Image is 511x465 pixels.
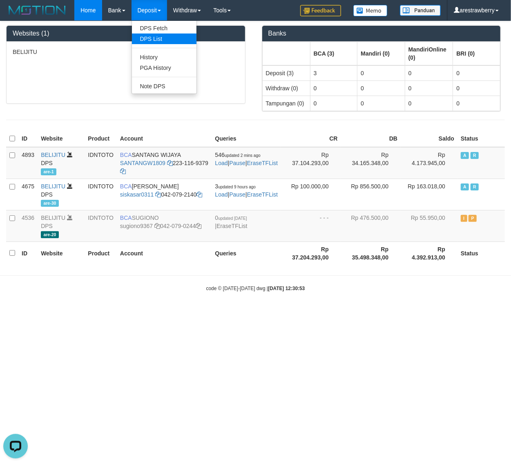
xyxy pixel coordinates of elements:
[212,131,281,147] th: Queries
[215,183,256,190] span: 3
[215,160,228,166] a: Load
[117,210,212,241] td: SUGIONO 042-079-0244
[41,200,59,207] span: are-30
[405,96,453,111] td: 0
[405,42,453,65] th: Group: activate to sort column ascending
[13,30,239,37] h3: Websites (1)
[401,179,457,210] td: Rp 163.018,00
[357,80,405,96] td: 0
[215,152,278,166] span: | |
[3,3,28,28] button: Open LiveChat chat widget
[120,160,165,166] a: SANTANGW1809
[353,5,388,16] img: Button%20Memo.svg
[85,210,117,241] td: IDNTOTO
[225,153,261,158] span: updated 2 mins ago
[453,42,500,65] th: Group: activate to sort column ascending
[85,131,117,147] th: Product
[38,210,85,241] td: DPS
[310,80,357,96] td: 0
[41,168,56,175] span: are-1
[132,81,196,92] a: Note DPS
[41,152,65,158] a: BELIJITU
[132,63,196,73] a: PGA History
[212,241,281,265] th: Queries
[457,241,505,265] th: Status
[215,183,278,198] span: | |
[401,131,457,147] th: Saldo
[38,131,85,147] th: Website
[357,96,405,111] td: 0
[132,23,196,34] a: DPS Fetch
[117,147,212,179] td: SANTANG WIJAYA 223-116-9379
[18,210,38,241] td: 4536
[262,42,310,65] th: Group: activate to sort column ascending
[262,96,310,111] td: Tampungan (0)
[461,183,469,190] span: Active
[281,147,341,179] td: Rp 37.104.293,00
[471,152,479,159] span: Running
[262,65,310,81] td: Deposit (3)
[401,241,457,265] th: Rp 4.392.913,00
[281,210,341,241] td: - - -
[405,65,453,81] td: 0
[461,215,467,222] span: Inactive
[215,215,247,221] span: 0
[120,191,154,198] a: siskasar0311
[117,131,212,147] th: Account
[469,215,477,222] span: Paused
[120,215,132,221] span: BCA
[215,152,261,158] span: 546
[310,42,357,65] th: Group: activate to sort column ascending
[6,4,68,16] img: MOTION_logo.png
[18,241,38,265] th: ID
[281,179,341,210] td: Rp 100.000,00
[41,231,59,238] span: are-20
[401,210,457,241] td: Rp 55.950,00
[18,179,38,210] td: 4675
[155,191,161,198] a: Copy siskasar0311 to clipboard
[247,191,278,198] a: EraseTFList
[18,131,38,147] th: ID
[457,131,505,147] th: Status
[471,183,479,190] span: Running
[216,223,247,229] a: EraseTFList
[400,5,441,16] img: panduan.png
[357,42,405,65] th: Group: activate to sort column ascending
[132,52,196,63] a: History
[300,5,341,16] img: Feedback.jpg
[341,179,401,210] td: Rp 856.500,00
[38,179,85,210] td: DPS
[341,147,401,179] td: Rp 34.165.348,00
[341,131,401,147] th: DB
[215,215,248,229] span: |
[453,96,500,111] td: 0
[453,80,500,96] td: 0
[197,191,203,198] a: Copy 0420792140 to clipboard
[120,223,153,229] a: sugiono9367
[310,96,357,111] td: 0
[85,241,117,265] th: Product
[268,286,305,291] strong: [DATE] 12:30:53
[229,160,245,166] a: Pause
[262,80,310,96] td: Withdraw (0)
[120,152,132,158] span: BCA
[38,241,85,265] th: Website
[281,241,341,265] th: Rp 37.204.293,00
[281,131,341,147] th: CR
[196,223,201,229] a: Copy 0420790244 to clipboard
[120,168,126,174] a: Copy 2231169379 to clipboard
[229,191,245,198] a: Pause
[206,286,305,291] small: code © [DATE]-[DATE] dwg |
[341,241,401,265] th: Rp 35.498.348,00
[38,147,85,179] td: DPS
[357,65,405,81] td: 0
[117,179,212,210] td: [PERSON_NAME] 042-079-2140
[132,34,196,44] a: DPS List
[341,210,401,241] td: Rp 476.500,00
[167,160,173,166] a: Copy SANTANGW1809 to clipboard
[215,191,228,198] a: Load
[120,183,132,190] span: BCA
[268,30,495,37] h3: Banks
[401,147,457,179] td: Rp 4.173.945,00
[461,152,469,159] span: Active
